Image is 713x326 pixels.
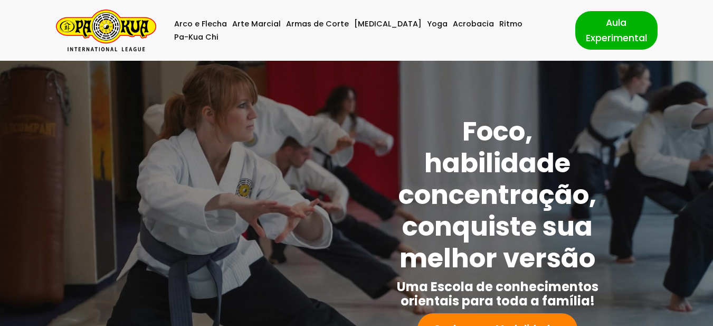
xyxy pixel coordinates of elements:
a: Yoga [427,17,448,31]
a: Pa-Kua Brasil Uma Escola de conhecimentos orientais para toda a família. Foco, habilidade concent... [56,10,156,51]
strong: Uma Escola de conhecimentos orientais para toda a família! [397,278,598,310]
div: Menu primário [172,17,559,44]
a: Ritmo [499,17,522,31]
strong: Foco, habilidade concentração, conquiste sua melhor versão [398,113,596,277]
a: [MEDICAL_DATA] [354,17,422,31]
a: Arco e Flecha [174,17,227,31]
a: Pa-Kua Chi [174,31,218,44]
a: Armas de Corte [286,17,349,31]
a: Acrobacia [453,17,494,31]
a: Aula Experimental [575,11,658,49]
a: Arte Marcial [232,17,281,31]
